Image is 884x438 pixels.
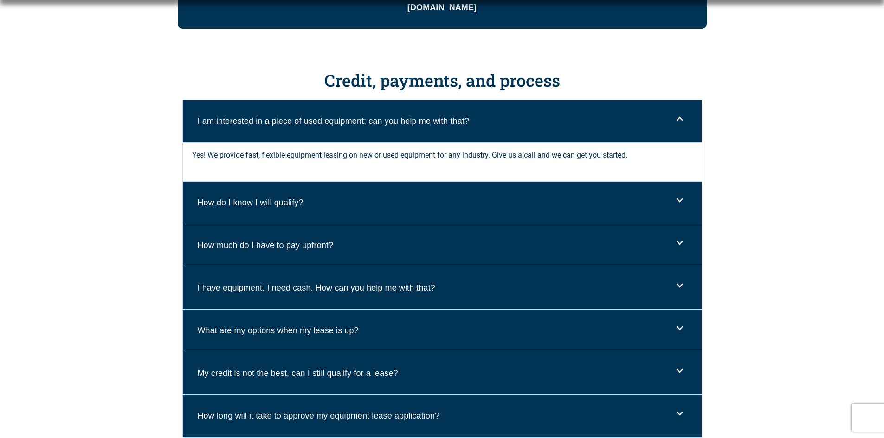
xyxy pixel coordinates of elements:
a: How much do I have to pay upfront? [198,241,334,250]
div: How long will it take to approve my equipment lease application? [183,395,702,437]
a: I have equipment. I need cash. How can you help me with that? [198,283,435,292]
a: What are my options when my lease is up? [198,326,359,335]
h3: Credit, payments, and process [182,70,702,90]
div: I have equipment. I need cash. How can you help me with that? [183,267,702,309]
div: I am interested in a piece of used equipment; can you help me with that? [183,100,702,142]
div: How much do I have to pay upfront? [183,224,702,267]
a: How do I know I will qualify? [198,198,303,207]
a: My credit is not the best, can I still qualify for a lease? [198,368,398,378]
div: How do I know I will qualify? [183,182,702,224]
div: I am interested in a piece of used equipment; can you help me with that? [183,142,702,181]
p: Yes! We provide fast, flexible equipment leasing on new or used equipment for any industry. Give ... [192,150,692,161]
a: I am interested in a piece of used equipment; can you help me with that? [198,116,470,126]
div: What are my options when my lease is up? [183,310,702,352]
a: How long will it take to approve my equipment lease application? [198,411,440,420]
div: My credit is not the best, can I still qualify for a lease? [183,352,702,394]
